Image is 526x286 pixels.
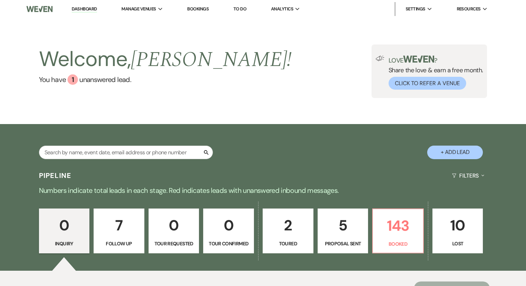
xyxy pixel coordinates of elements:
[39,171,72,180] h3: Pipeline
[322,240,364,247] p: Proposal Sent
[153,240,195,247] p: Tour Requested
[406,6,425,13] span: Settings
[98,214,140,237] p: 7
[389,56,483,64] p: Love ?
[376,56,384,61] img: loud-speaker-illustration.svg
[121,6,156,13] span: Manage Venues
[384,56,483,90] div: Share the love & earn a free month.
[437,214,479,237] p: 10
[72,6,97,13] a: Dashboard
[203,209,254,254] a: 0Tour Confirmed
[271,6,293,13] span: Analytics
[94,209,144,254] a: 7Follow Up
[98,240,140,247] p: Follow Up
[39,74,292,85] a: You have 1 unanswered lead.
[263,209,313,254] a: 2Toured
[26,2,53,16] img: Weven Logo
[403,56,434,63] img: weven-logo-green.svg
[318,209,368,254] a: 5Proposal Sent
[208,214,249,237] p: 0
[67,74,78,85] div: 1
[427,146,483,159] button: + Add Lead
[267,240,309,247] p: Toured
[389,77,466,90] button: Click to Refer a Venue
[233,6,246,12] a: To Do
[208,240,249,247] p: Tour Confirmed
[457,6,481,13] span: Resources
[437,240,479,247] p: Lost
[372,209,424,254] a: 143Booked
[43,214,85,237] p: 0
[187,6,209,12] a: Bookings
[13,185,513,196] p: Numbers indicate total leads in each stage. Red indicates leads with unanswered inbound messages.
[449,166,487,185] button: Filters
[39,44,292,74] h2: Welcome,
[267,214,309,237] p: 2
[377,214,419,237] p: 143
[39,146,213,159] input: Search by name, event date, email address or phone number
[43,240,85,247] p: Inquiry
[39,209,90,254] a: 0Inquiry
[149,209,199,254] a: 0Tour Requested
[322,214,364,237] p: 5
[432,209,483,254] a: 10Lost
[377,240,419,248] p: Booked
[153,214,195,237] p: 0
[131,44,292,76] span: [PERSON_NAME] !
